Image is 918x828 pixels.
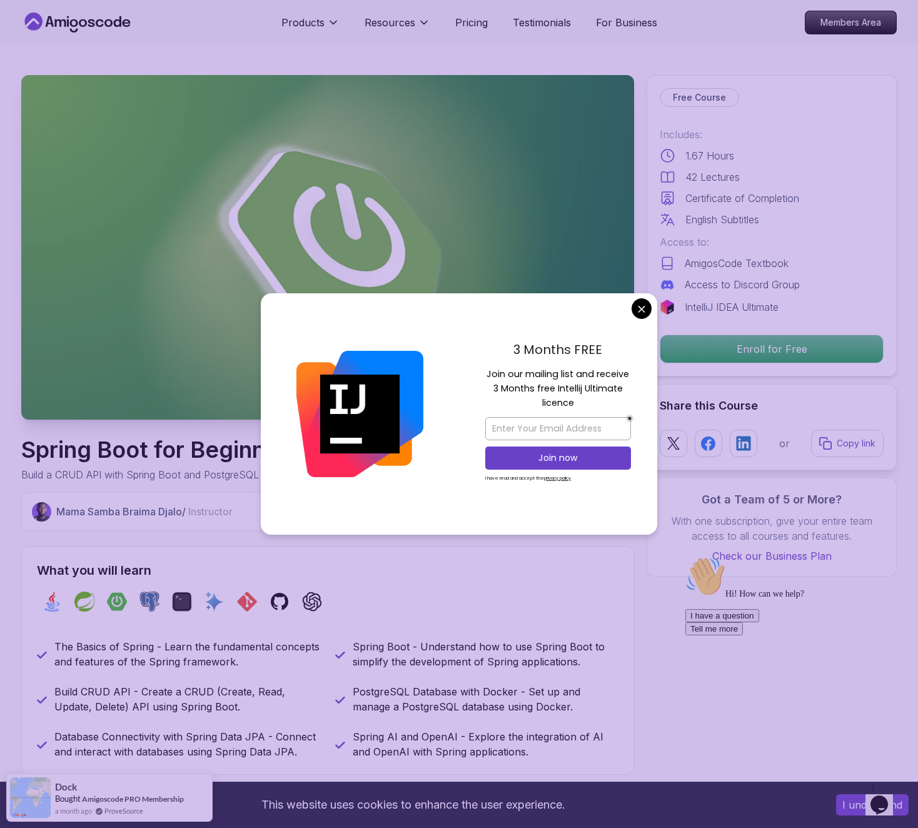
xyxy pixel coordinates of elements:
a: Testimonials [513,15,571,30]
p: Spring AI and OpenAI - Explore the integration of AI and OpenAI with Spring applications. [353,729,618,759]
p: With one subscription, give your entire team access to all courses and features. [660,513,884,543]
img: provesource social proof notification image [10,777,51,818]
button: I have a question [5,58,79,71]
p: Products [281,15,325,30]
a: Amigoscode PRO Membership [82,794,184,804]
img: jetbrains logo [660,300,675,315]
img: spring logo [74,592,94,612]
div: This website uses cookies to enhance the user experience. [9,791,817,819]
span: Dock [55,782,77,792]
p: The Basics of Spring - Learn the fundamental concepts and features of the Spring framework. [54,639,320,669]
a: Pricing [455,15,488,30]
span: a month ago [55,805,92,816]
button: Products [281,15,340,40]
img: spring-boot logo [107,592,127,612]
p: Access to Discord Group [685,277,800,292]
img: java logo [42,592,62,612]
button: Accept cookies [836,794,909,815]
img: postgres logo [139,592,159,612]
span: Hi! How can we help? [5,38,124,47]
button: Enroll for Free [660,335,884,363]
a: ProveSource [104,805,143,816]
p: Build CRUD API - Create a CRUD (Create, Read, Update, Delete) API using Spring Boot. [54,684,320,714]
a: Members Area [805,11,897,34]
p: Access to: [660,235,884,250]
p: PostgreSQL Database with Docker - Set up and manage a PostgreSQL database using Docker. [353,684,618,714]
button: Resources [365,15,430,40]
img: chatgpt logo [302,592,322,612]
p: Members Area [805,11,896,34]
h3: Got a Team of 5 or More? [660,491,884,508]
h1: Spring Boot for Beginners [21,437,472,462]
img: git logo [237,592,257,612]
a: Check our Business Plan [660,548,884,563]
button: Tell me more [5,71,63,84]
button: Copy link [811,430,884,457]
p: Free Course [673,91,726,104]
p: Build a CRUD API with Spring Boot and PostgreSQL database using Spring Data JPA and Spring AI [21,467,472,482]
h2: Share this Course [660,397,884,415]
p: Certificate of Completion [685,191,799,206]
img: :wave: [5,5,45,45]
p: Includes: [660,127,884,142]
img: spring-boot-for-beginners_thumbnail [21,75,634,420]
p: Database Connectivity with Spring Data JPA - Connect and interact with databases using Spring Dat... [54,729,320,759]
p: Spring Boot - Understand how to use Spring Boot to simplify the development of Spring applications. [353,639,618,669]
p: Resources [365,15,415,30]
p: English Subtitles [685,212,759,227]
p: 42 Lectures [685,169,740,184]
a: For Business [596,15,657,30]
iframe: chat widget [865,778,905,815]
span: Instructor [188,505,233,518]
p: Enroll for Free [660,335,883,363]
p: IntelliJ IDEA Ultimate [685,300,779,315]
p: 1.67 Hours [685,148,734,163]
p: Mama Samba Braima Djalo / [56,504,233,519]
p: or [779,436,790,451]
img: Nelson Djalo [32,502,51,522]
div: 👋Hi! How can we help?I have a questionTell me more [5,5,230,84]
h2: What you will learn [37,562,618,579]
p: AmigosCode Textbook [685,256,789,271]
span: Bought [55,794,81,804]
p: Copy link [837,437,875,450]
img: ai logo [204,592,224,612]
iframe: chat widget [680,552,905,772]
img: terminal logo [172,592,192,612]
img: github logo [270,592,290,612]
